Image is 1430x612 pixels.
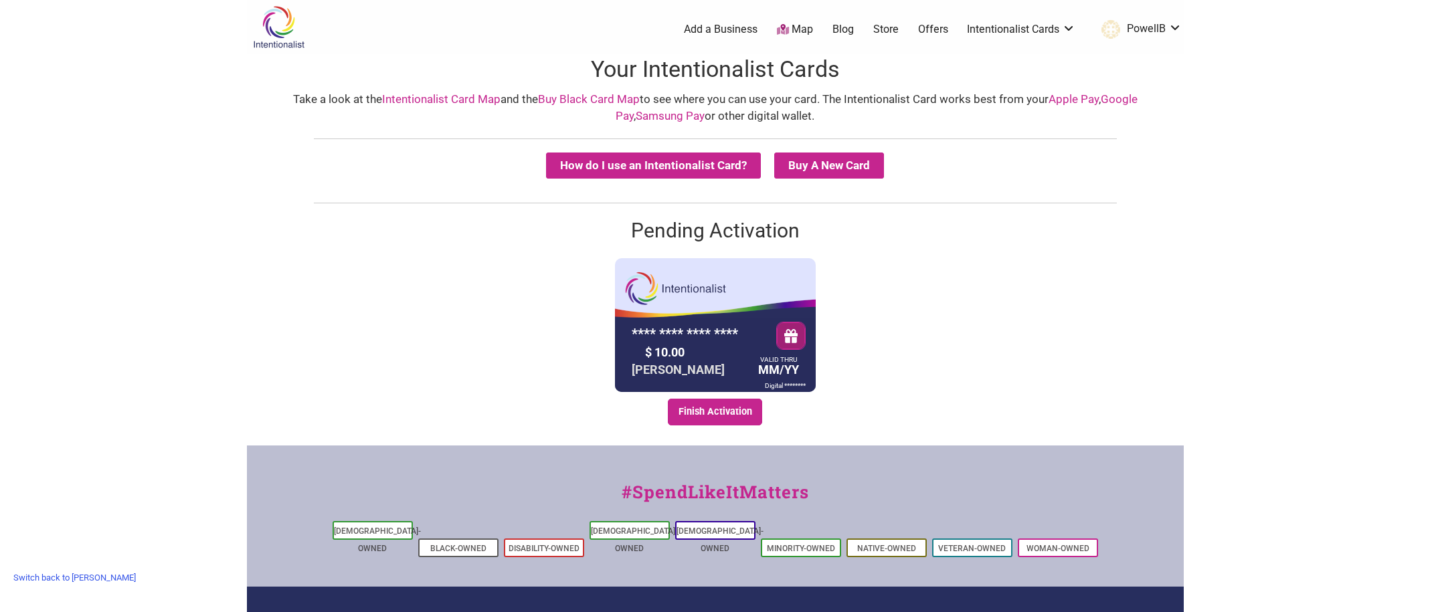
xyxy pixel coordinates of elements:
[430,544,486,553] a: Black-Owned
[591,526,678,553] a: [DEMOGRAPHIC_DATA]-Owned
[677,526,764,553] a: [DEMOGRAPHIC_DATA]-Owned
[247,54,1184,86] h1: Your Intentionalist Cards
[260,91,1170,125] div: Take a look at the and the to see where you can use your card. The Intentionalist Card works best...
[832,22,854,37] a: Blog
[918,22,948,37] a: Offers
[538,92,640,106] a: Buy Black Card Map
[382,92,501,106] a: Intentionalist Card Map
[967,22,1075,37] a: Intentionalist Cards
[247,479,1184,518] div: #SpendLikeItMatters
[767,544,835,553] a: Minority-Owned
[668,399,762,425] a: Finish Activation
[758,359,799,361] div: VALID THRU
[938,544,1006,553] a: Veteran-Owned
[628,359,728,380] div: [PERSON_NAME]
[546,152,761,179] button: How do I use an Intentionalist Card?
[1049,92,1099,106] a: Apple Pay
[755,357,802,380] div: MM/YY
[247,5,310,49] img: Intentionalist
[642,342,755,363] div: $ 10.00
[1095,17,1182,41] a: PowellB
[636,109,705,122] a: Samsung Pay
[334,526,421,553] a: [DEMOGRAPHIC_DATA]-Owned
[857,544,916,553] a: Native-Owned
[777,22,813,37] a: Map
[509,544,579,553] a: Disability-Owned
[684,22,757,37] a: Add a Business
[250,217,1180,245] h2: Pending Activation
[7,567,143,588] a: Switch back to [PERSON_NAME]
[1026,544,1089,553] a: Woman-Owned
[873,22,899,37] a: Store
[774,152,884,179] summary: Buy A New Card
